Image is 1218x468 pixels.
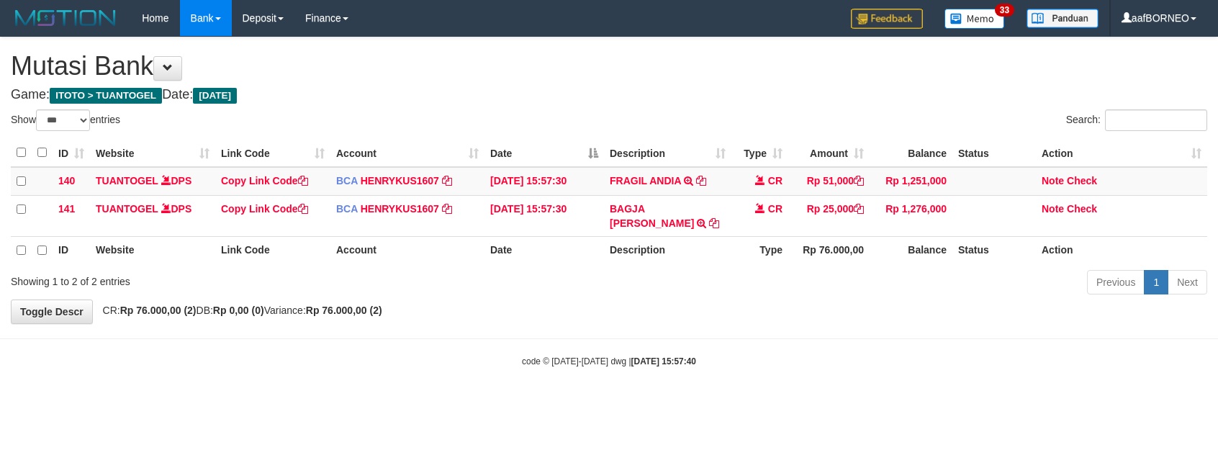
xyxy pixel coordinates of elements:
[330,139,484,167] th: Account: activate to sort column ascending
[870,236,952,264] th: Balance
[1168,270,1207,294] a: Next
[484,139,604,167] th: Date: activate to sort column descending
[768,203,782,215] span: CR
[306,305,382,316] strong: Rp 76.000,00 (2)
[442,175,452,186] a: Copy HENRYKUS1607 to clipboard
[610,175,681,186] a: FRAGIL ANDIA
[442,203,452,215] a: Copy HENRYKUS1607 to clipboard
[1087,270,1145,294] a: Previous
[36,109,90,131] select: Showentries
[731,139,788,167] th: Type: activate to sort column ascending
[788,195,870,236] td: Rp 25,000
[1027,9,1099,28] img: panduan.png
[1036,139,1207,167] th: Action: activate to sort column ascending
[90,139,215,167] th: Website: activate to sort column ascending
[604,236,731,264] th: Description
[1042,175,1064,186] a: Note
[1144,270,1168,294] a: 1
[854,175,864,186] a: Copy Rp 51,000 to clipboard
[1067,175,1097,186] a: Check
[610,203,694,229] a: BAGJA [PERSON_NAME]
[604,139,731,167] th: Description: activate to sort column ascending
[788,167,870,196] td: Rp 51,000
[50,88,162,104] span: ITOTO > TUANTOGEL
[336,175,358,186] span: BCA
[215,139,330,167] th: Link Code: activate to sort column ascending
[11,300,93,324] a: Toggle Descr
[58,175,75,186] span: 140
[336,203,358,215] span: BCA
[484,167,604,196] td: [DATE] 15:57:30
[96,175,158,186] a: TUANTOGEL
[221,175,308,186] a: Copy Link Code
[870,195,952,236] td: Rp 1,276,000
[1105,109,1207,131] input: Search:
[851,9,923,29] img: Feedback.jpg
[995,4,1014,17] span: 33
[788,139,870,167] th: Amount: activate to sort column ascending
[96,203,158,215] a: TUANTOGEL
[484,236,604,264] th: Date
[330,236,484,264] th: Account
[215,236,330,264] th: Link Code
[221,203,308,215] a: Copy Link Code
[696,175,706,186] a: Copy FRAGIL ANDIA to clipboard
[1036,236,1207,264] th: Action
[361,175,439,186] a: HENRYKUS1607
[193,88,237,104] span: [DATE]
[1067,203,1097,215] a: Check
[944,9,1005,29] img: Button%20Memo.svg
[11,269,497,289] div: Showing 1 to 2 of 2 entries
[53,236,90,264] th: ID
[952,236,1036,264] th: Status
[11,52,1207,81] h1: Mutasi Bank
[120,305,197,316] strong: Rp 76.000,00 (2)
[96,305,382,316] span: CR: DB: Variance:
[522,356,696,366] small: code © [DATE]-[DATE] dwg |
[788,236,870,264] th: Rp 76.000,00
[11,109,120,131] label: Show entries
[11,88,1207,102] h4: Game: Date:
[484,195,604,236] td: [DATE] 15:57:30
[870,139,952,167] th: Balance
[709,217,719,229] a: Copy BAGJA BAHTIA to clipboard
[870,167,952,196] td: Rp 1,251,000
[90,195,215,236] td: DPS
[731,236,788,264] th: Type
[90,236,215,264] th: Website
[631,356,696,366] strong: [DATE] 15:57:40
[768,175,782,186] span: CR
[58,203,75,215] span: 141
[213,305,264,316] strong: Rp 0,00 (0)
[1066,109,1207,131] label: Search:
[361,203,439,215] a: HENRYKUS1607
[1042,203,1064,215] a: Note
[11,7,120,29] img: MOTION_logo.png
[952,139,1036,167] th: Status
[90,167,215,196] td: DPS
[53,139,90,167] th: ID: activate to sort column ascending
[854,203,864,215] a: Copy Rp 25,000 to clipboard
